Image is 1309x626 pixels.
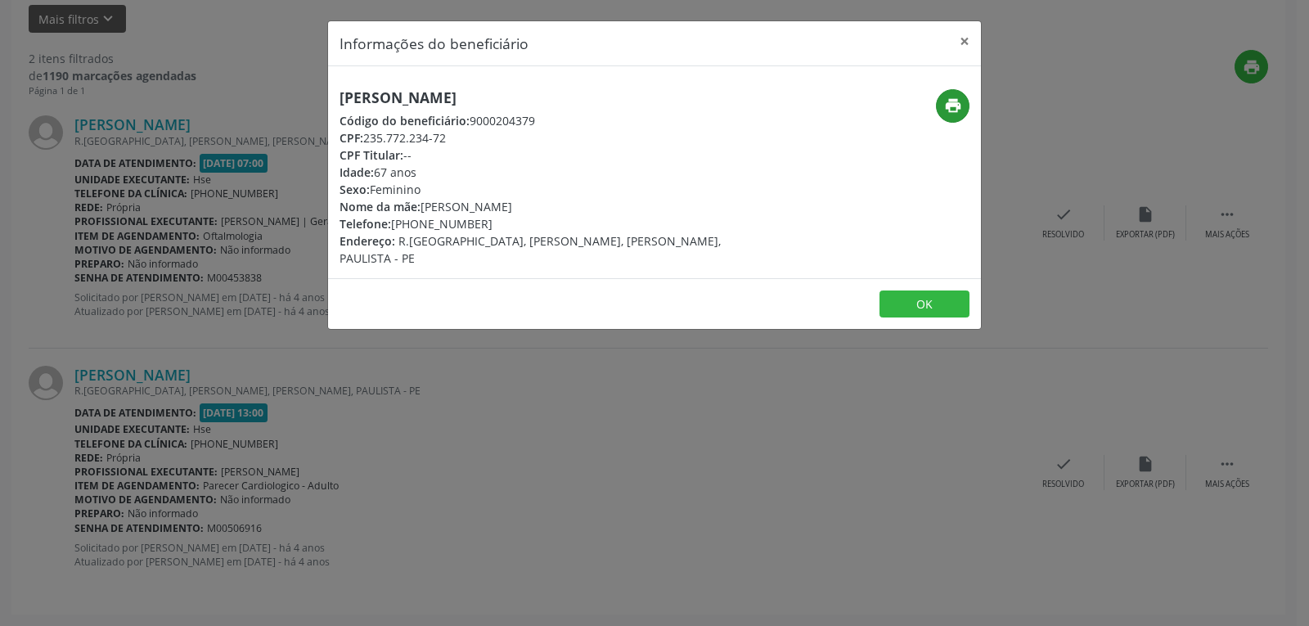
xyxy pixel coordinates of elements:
button: print [936,89,969,123]
div: 9000204379 [340,112,752,129]
h5: Informações do beneficiário [340,33,529,54]
span: Sexo: [340,182,370,197]
div: [PHONE_NUMBER] [340,215,752,232]
div: Feminino [340,181,752,198]
span: Telefone: [340,216,391,232]
span: CPF Titular: [340,147,403,163]
span: Idade: [340,164,374,180]
div: 235.772.234-72 [340,129,752,146]
h5: [PERSON_NAME] [340,89,752,106]
i: print [944,97,962,115]
div: -- [340,146,752,164]
span: CPF: [340,130,363,146]
div: 67 anos [340,164,752,181]
span: Código do beneficiário: [340,113,470,128]
div: [PERSON_NAME] [340,198,752,215]
button: OK [879,290,969,318]
span: R.[GEOGRAPHIC_DATA], [PERSON_NAME], [PERSON_NAME], PAULISTA - PE [340,233,721,266]
button: Close [948,21,981,61]
span: Nome da mãe: [340,199,421,214]
span: Endereço: [340,233,395,249]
